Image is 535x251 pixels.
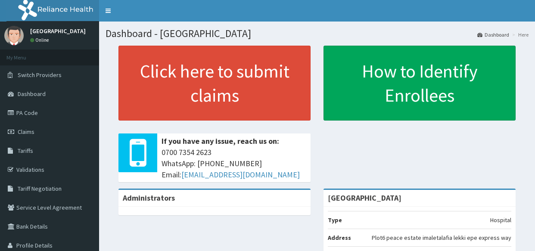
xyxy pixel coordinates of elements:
[18,90,46,98] span: Dashboard
[30,28,86,34] p: [GEOGRAPHIC_DATA]
[323,46,516,121] a: How to Identify Enrollees
[328,216,342,224] b: Type
[181,170,300,180] a: [EMAIL_ADDRESS][DOMAIN_NAME]
[477,31,509,38] a: Dashboard
[18,71,62,79] span: Switch Providers
[162,147,306,180] span: 0700 7354 2623 WhatsApp: [PHONE_NUMBER] Email:
[30,37,51,43] a: Online
[490,216,511,224] p: Hospital
[510,31,529,38] li: Here
[18,185,62,192] span: Tariff Negotiation
[4,26,24,45] img: User Image
[123,193,175,203] b: Administrators
[162,136,279,146] b: If you have any issue, reach us on:
[118,46,311,121] a: Click here to submit claims
[328,193,401,203] strong: [GEOGRAPHIC_DATA]
[372,233,511,242] p: Plot6 peace estate imaletalafia lekki epe express way
[18,147,33,155] span: Tariffs
[328,234,351,242] b: Address
[18,128,34,136] span: Claims
[106,28,529,39] h1: Dashboard - [GEOGRAPHIC_DATA]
